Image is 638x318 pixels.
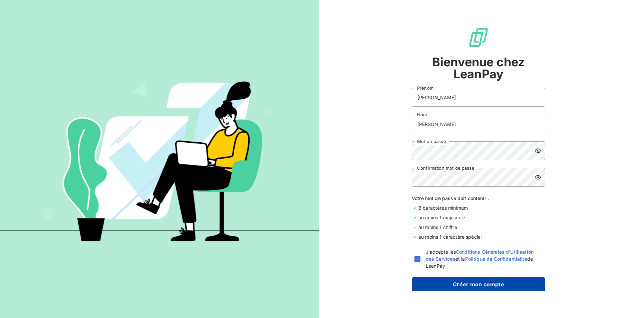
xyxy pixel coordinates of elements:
[412,88,545,107] input: placeholder
[465,256,527,262] a: Politique de Confidentialité
[412,56,545,80] span: Bienvenue chez LeanPay
[418,214,465,221] span: au moins 1 majuscule
[418,224,457,231] span: au moins 1 chiffre
[412,115,545,133] input: placeholder
[468,27,489,48] img: logo sigle
[426,249,534,262] a: Conditions Générales d'Utilisation des Services
[426,248,543,269] span: J'accepte les et la de LeanPay
[412,277,545,291] button: Créer mon compte
[412,195,545,202] span: Votre mot de passe doit contenir :
[418,204,468,211] span: 8 caractères minimum
[418,233,482,240] span: au moins 1 caractère spécial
